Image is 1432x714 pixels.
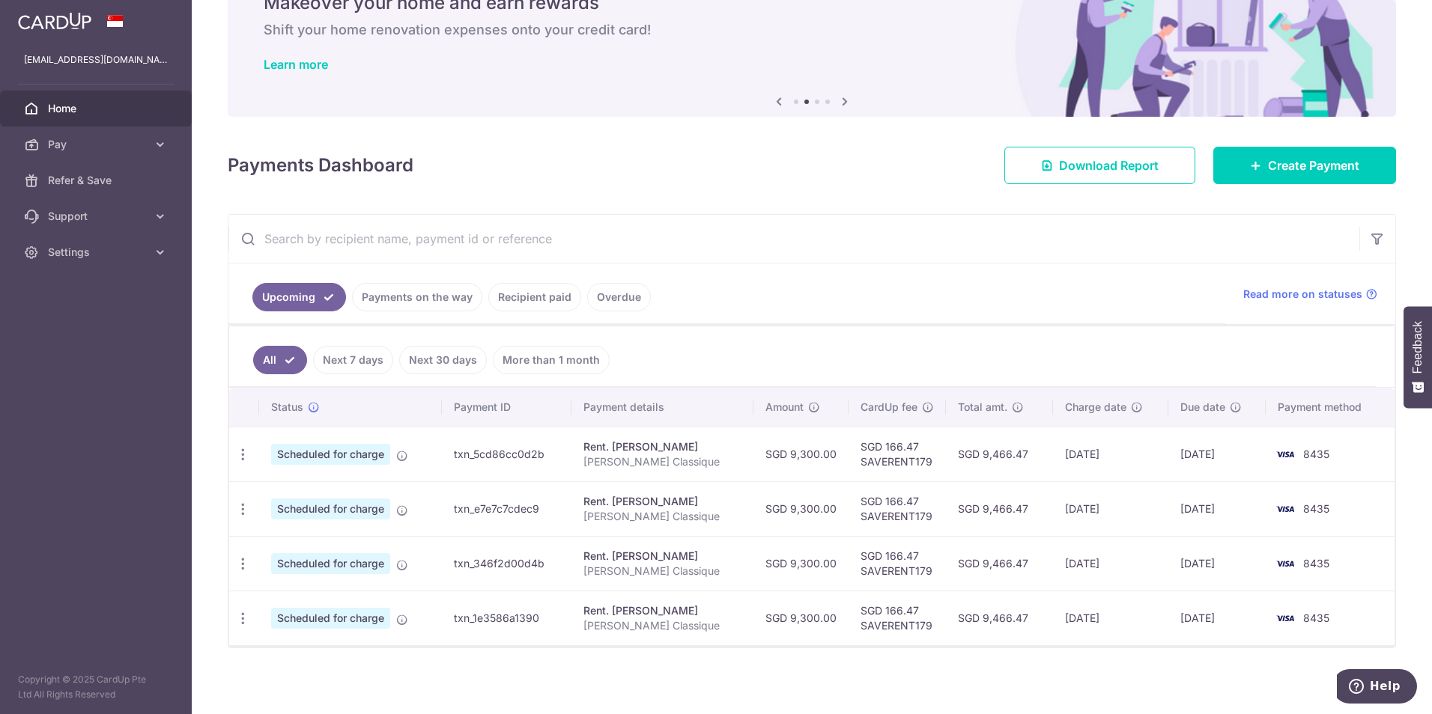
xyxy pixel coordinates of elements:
[1168,427,1265,481] td: [DATE]
[48,137,147,152] span: Pay
[1266,388,1395,427] th: Payment method
[1270,609,1300,627] img: Bank Card
[313,346,393,374] a: Next 7 days
[583,549,741,564] div: Rent. [PERSON_NAME]
[442,388,572,427] th: Payment ID
[765,400,804,415] span: Amount
[1053,427,1168,481] td: [DATE]
[946,591,1053,645] td: SGD 9,466.47
[228,152,413,179] h4: Payments Dashboard
[753,481,849,536] td: SGD 9,300.00
[271,498,390,519] span: Scheduled for charge
[1065,400,1126,415] span: Charge date
[271,400,303,415] span: Status
[1270,555,1300,573] img: Bank Card
[1059,156,1159,174] span: Download Report
[252,283,346,311] a: Upcoming
[48,101,147,116] span: Home
[48,245,147,260] span: Settings
[24,52,168,67] p: [EMAIL_ADDRESS][DOMAIN_NAME]
[946,427,1053,481] td: SGD 9,466.47
[253,346,307,374] a: All
[1168,481,1265,536] td: [DATE]
[1053,536,1168,591] td: [DATE]
[48,173,147,188] span: Refer & Save
[1168,536,1265,591] td: [DATE]
[583,509,741,524] p: [PERSON_NAME] Classique
[1180,400,1225,415] span: Due date
[18,12,91,30] img: CardUp
[753,591,849,645] td: SGD 9,300.00
[753,427,849,481] td: SGD 9,300.00
[399,346,487,374] a: Next 30 days
[946,481,1053,536] td: SGD 9,466.47
[48,209,147,224] span: Support
[946,536,1053,591] td: SGD 9,466.47
[1243,287,1362,302] span: Read more on statuses
[1243,287,1377,302] a: Read more on statuses
[493,346,610,374] a: More than 1 month
[1270,500,1300,518] img: Bank Card
[1168,591,1265,645] td: [DATE]
[488,283,581,311] a: Recipient paid
[442,481,572,536] td: txn_e7e7c7cdec9
[583,618,741,633] p: [PERSON_NAME] Classique
[264,57,328,72] a: Learn more
[352,283,482,311] a: Payments on the way
[1337,669,1417,707] iframe: Opens a widget where you can find more information
[753,536,849,591] td: SGD 9,300.00
[583,603,741,618] div: Rent. [PERSON_NAME]
[583,564,741,579] p: [PERSON_NAME] Classique
[849,536,946,591] td: SGD 166.47 SAVERENT179
[583,454,741,469] p: [PERSON_NAME] Classique
[861,400,917,415] span: CardUp fee
[271,553,390,574] span: Scheduled for charge
[271,608,390,629] span: Scheduled for charge
[1411,321,1425,373] span: Feedback
[228,215,1359,263] input: Search by recipient name, payment id or reference
[1303,448,1329,460] span: 8435
[1053,481,1168,536] td: [DATE]
[1270,445,1300,463] img: Bank Card
[1004,147,1195,184] a: Download Report
[264,21,1360,39] h6: Shift your home renovation expenses onto your credit card!
[1303,611,1329,624] span: 8435
[1303,502,1329,515] span: 8435
[1303,557,1329,570] span: 8435
[849,591,946,645] td: SGD 166.47 SAVERENT179
[849,481,946,536] td: SGD 166.47 SAVERENT179
[442,427,572,481] td: txn_5cd86cc0d2b
[1404,306,1432,408] button: Feedback - Show survey
[1213,147,1396,184] a: Create Payment
[1053,591,1168,645] td: [DATE]
[583,439,741,454] div: Rent. [PERSON_NAME]
[583,494,741,509] div: Rent. [PERSON_NAME]
[958,400,1007,415] span: Total amt.
[442,591,572,645] td: txn_1e3586a1390
[849,427,946,481] td: SGD 166.47 SAVERENT179
[1268,156,1359,174] span: Create Payment
[442,536,572,591] td: txn_346f2d00d4b
[571,388,753,427] th: Payment details
[271,444,390,465] span: Scheduled for charge
[587,283,651,311] a: Overdue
